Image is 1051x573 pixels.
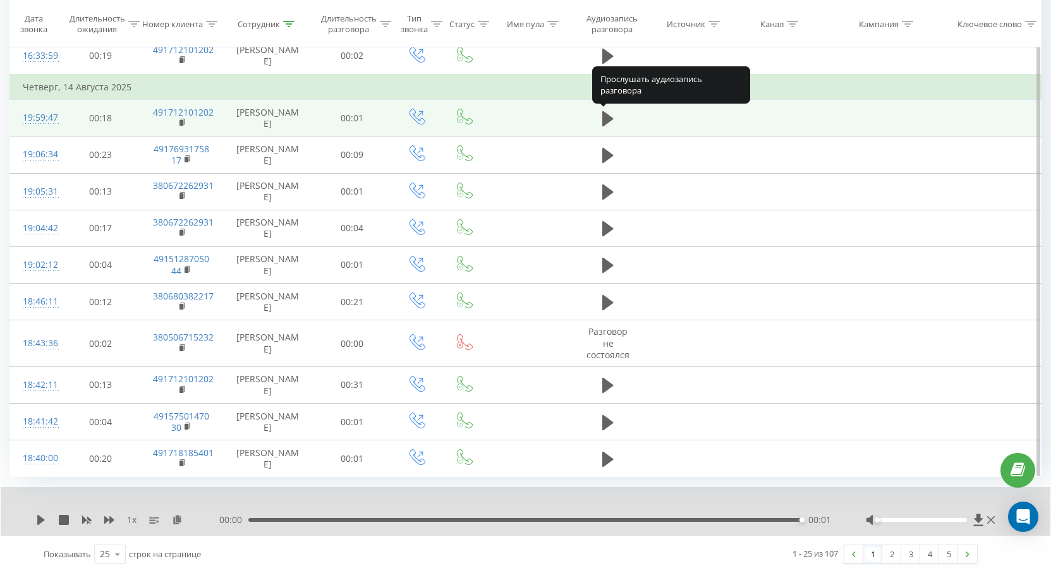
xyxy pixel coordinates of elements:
[312,100,392,136] td: 00:01
[70,13,125,35] div: Длительность ожидания
[863,545,882,563] a: 1
[154,410,209,433] a: 4915750147030
[44,548,91,560] span: Показывать
[61,100,140,136] td: 00:18
[223,366,312,403] td: [PERSON_NAME]
[223,210,312,246] td: [PERSON_NAME]
[882,545,901,563] a: 2
[61,366,140,403] td: 00:13
[154,253,209,276] a: 4915128705044
[667,18,705,29] div: Источник
[586,325,629,360] span: Разговор не состоялся
[223,440,312,477] td: [PERSON_NAME]
[312,37,392,75] td: 00:02
[793,547,838,560] div: 1 - 25 из 107
[223,100,312,136] td: [PERSON_NAME]
[859,18,899,29] div: Кампания
[312,404,392,440] td: 00:01
[23,289,48,314] div: 18:46:11
[223,136,312,173] td: [PERSON_NAME]
[61,37,140,75] td: 00:19
[153,290,214,302] a: 380680382217
[449,18,475,29] div: Статус
[920,545,939,563] a: 4
[129,548,201,560] span: строк на странице
[23,142,48,167] div: 19:06:34
[223,173,312,210] td: [PERSON_NAME]
[61,440,140,477] td: 00:20
[223,246,312,283] td: [PERSON_NAME]
[312,173,392,210] td: 00:01
[939,545,958,563] a: 5
[61,404,140,440] td: 00:04
[223,404,312,440] td: [PERSON_NAME]
[901,545,920,563] a: 3
[23,373,48,397] div: 18:42:11
[61,210,140,246] td: 00:17
[401,13,428,35] div: Тип звонка
[23,216,48,241] div: 19:04:42
[127,514,137,526] span: 1 x
[10,13,58,35] div: Дата звонка
[312,320,392,367] td: 00:00
[875,517,880,522] div: Accessibility label
[61,173,140,210] td: 00:13
[312,366,392,403] td: 00:31
[61,284,140,320] td: 00:12
[799,517,805,522] div: Accessibility label
[23,44,48,68] div: 16:33:59
[223,37,312,75] td: [PERSON_NAME]
[23,179,48,204] div: 19:05:31
[592,66,750,104] div: Прослушать аудиозапись разговора
[142,18,203,29] div: Номер клиента
[100,548,110,560] div: 25
[61,136,140,173] td: 00:23
[153,216,214,228] a: 380672262931
[61,320,140,367] td: 00:02
[153,331,214,343] a: 380506715232
[23,409,48,434] div: 18:41:42
[321,13,377,35] div: Длительность разговора
[223,284,312,320] td: [PERSON_NAME]
[10,75,1042,100] td: Четверг, 14 Августа 2025
[153,44,214,56] a: 491712101202
[312,246,392,283] td: 00:01
[153,179,214,191] a: 380672262931
[238,18,280,29] div: Сотрудник
[312,210,392,246] td: 00:04
[1008,502,1038,532] div: Open Intercom Messenger
[808,514,831,526] span: 00:01
[507,18,544,29] div: Имя пула
[153,106,214,118] a: 491712101202
[581,13,643,35] div: Аудиозапись разговора
[312,440,392,477] td: 00:01
[153,373,214,385] a: 491712101202
[154,143,209,166] a: 4917693175817
[23,331,48,356] div: 18:43:36
[223,320,312,367] td: [PERSON_NAME]
[760,18,784,29] div: Канал
[23,446,48,471] div: 18:40:00
[957,18,1022,29] div: Ключевое слово
[153,447,214,459] a: 491718185401
[61,246,140,283] td: 00:04
[23,253,48,277] div: 19:02:12
[312,284,392,320] td: 00:21
[312,136,392,173] td: 00:09
[23,106,48,130] div: 19:59:47
[219,514,248,526] span: 00:00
